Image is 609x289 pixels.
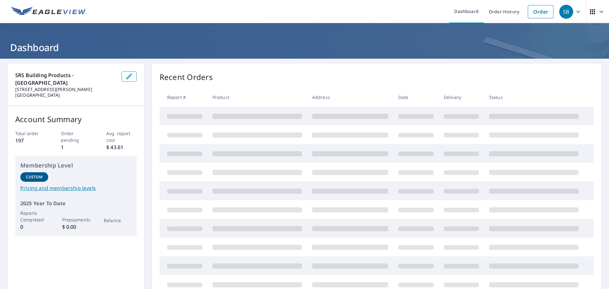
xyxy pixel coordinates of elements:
p: 0 [20,223,48,231]
th: Date [393,88,439,107]
p: Account Summary [15,114,137,125]
img: EV Logo [11,7,86,16]
p: $ 43.61 [106,143,137,151]
th: Address [307,88,393,107]
p: Reports Completed [20,210,48,223]
p: Prepayments [62,216,90,223]
th: Status [484,88,584,107]
a: Order [528,5,553,18]
th: Report # [160,88,207,107]
p: Membership Level [20,161,132,170]
p: SRS Building Products - [GEOGRAPHIC_DATA] [15,71,116,87]
p: $ 0.00 [62,223,90,231]
p: 2025 Year To Date [20,200,132,207]
p: Balance [104,217,132,224]
p: 197 [15,137,46,144]
div: SB [559,5,573,19]
th: Product [207,88,307,107]
p: Custom [26,174,43,180]
p: Avg. report cost [106,130,137,143]
p: 1 [61,143,91,151]
a: Pricing and membership levels [20,184,132,192]
p: [STREET_ADDRESS][PERSON_NAME] [15,87,116,92]
p: [GEOGRAPHIC_DATA] [15,92,116,98]
p: Total order [15,130,46,137]
p: Order pending [61,130,91,143]
p: Recent Orders [160,71,213,83]
th: Delivery [439,88,484,107]
h1: Dashboard [8,41,601,54]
